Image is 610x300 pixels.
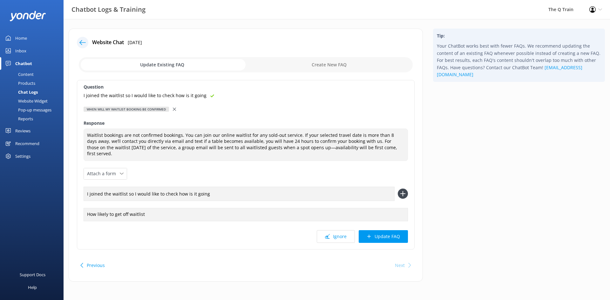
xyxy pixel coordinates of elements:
[84,107,169,112] div: When will my waitlist booking be confirmed
[15,32,27,44] div: Home
[84,129,408,161] textarea: Waitlist bookings are not confirmed bookings. You can join our online waitlist for any sold-out s...
[87,259,105,272] button: Previous
[10,11,46,21] img: yonder-white-logo.png
[4,70,34,79] div: Content
[4,79,35,88] div: Products
[4,105,51,114] div: Pop-up messages
[15,137,39,150] div: Recommend
[84,208,408,221] div: How likely to get off waitlist
[84,187,395,201] input: Add an example question
[28,281,37,294] div: Help
[317,230,355,243] button: Ignore
[20,268,45,281] div: Support Docs
[15,150,30,163] div: Settings
[4,105,64,114] a: Pop-up messages
[4,88,38,97] div: Chat Logs
[437,43,601,78] p: Your ChatBot works best with fewer FAQs. We recommend updating the content of an existing FAQ whe...
[437,64,582,77] a: [EMAIL_ADDRESS][DOMAIN_NAME]
[4,114,33,123] div: Reports
[4,114,64,123] a: Reports
[71,4,146,15] h3: Chatbot Logs & Training
[437,32,601,39] h4: Tip:
[87,170,120,177] span: Attach a form
[15,57,32,70] div: Chatbot
[4,70,64,79] a: Content
[15,44,26,57] div: Inbox
[4,97,48,105] div: Website Widget
[84,92,207,99] p: I joined the waitlist so I would like to check how is it going
[15,124,30,137] div: Reviews
[84,120,408,127] label: Response
[128,39,142,46] p: [DATE]
[84,83,408,90] label: Question
[359,230,408,243] button: Update FAQ
[4,97,64,105] a: Website Widget
[92,38,124,47] h4: Website Chat
[4,79,64,88] a: Products
[4,88,64,97] a: Chat Logs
